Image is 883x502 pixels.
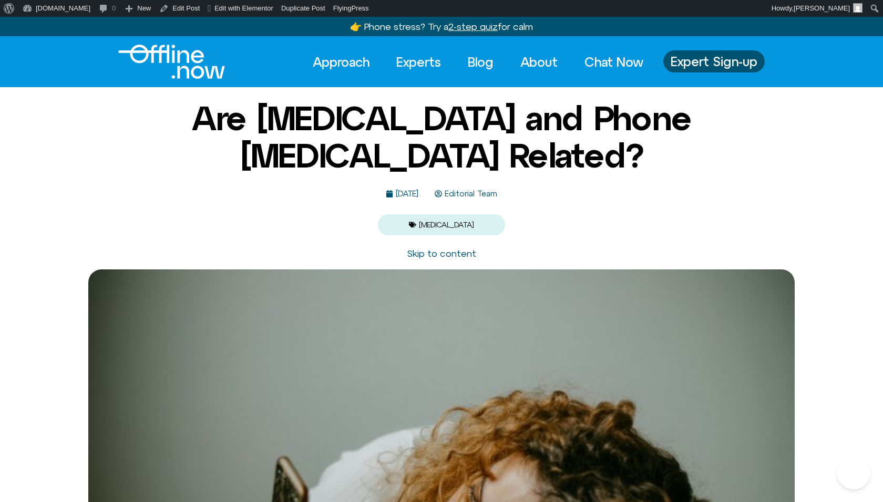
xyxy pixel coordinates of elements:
a: [MEDICAL_DATA] [419,221,474,229]
a: [DATE] [386,190,418,198]
a: 👉 Phone stress? Try a2-step quizfor calm [350,21,533,32]
img: Offline.Now logo in white. Text of the words offline.now with a line going through the "O" [118,45,225,79]
a: Experts [387,50,450,74]
span: Editorial Team [442,190,497,198]
a: Approach [303,50,379,74]
div: Logo [118,45,207,79]
iframe: Botpress [837,456,870,489]
span: Edit with Elementor [214,4,273,12]
a: About [511,50,567,74]
a: Editorial Team [435,190,497,198]
a: Chat Now [575,50,653,74]
time: [DATE] [396,189,418,198]
span: [PERSON_NAME] [794,4,850,12]
a: Expert Sign-up [663,50,765,72]
u: 2-step quiz [448,21,498,32]
nav: Menu [303,50,653,74]
h1: Are [MEDICAL_DATA] and Phone [MEDICAL_DATA] Related? [187,100,696,174]
a: Blog [458,50,503,74]
span: Expert Sign-up [671,55,757,68]
a: Skip to content [407,248,476,259]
